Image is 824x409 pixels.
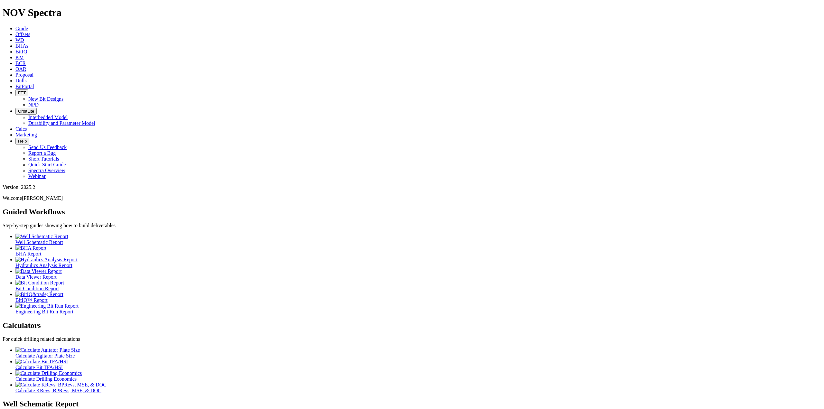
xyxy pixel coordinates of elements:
img: Bit Condition Report [15,280,64,286]
h2: Guided Workflows [3,208,821,216]
img: Calculate KRevs, BPRevs, MSE, & DOC [15,382,107,388]
a: Proposal [15,72,33,78]
a: Spectra Overview [28,168,65,173]
a: New Bit Designs [28,96,63,102]
a: Bit Condition Report Bit Condition Report [15,280,821,291]
span: Engineering Bit Run Report [15,309,73,314]
a: Offsets [15,32,30,37]
span: FTT [18,90,26,95]
button: Help [15,138,29,144]
h2: Well Schematic Report [3,400,821,408]
a: Marketing [15,132,37,137]
p: Welcome [3,195,821,201]
a: NPD [28,102,39,107]
span: Well Schematic Report [15,239,63,245]
img: Well Schematic Report [15,234,68,239]
span: OrbitLite [18,109,34,114]
span: [PERSON_NAME] [22,195,63,201]
div: Version: 2025.2 [3,184,821,190]
a: Durability and Parameter Model [28,120,95,126]
img: BitIQ&trade; Report [15,292,63,297]
a: Interbedded Model [28,115,68,120]
a: Webinar [28,173,46,179]
a: WD [15,37,24,43]
a: Send Us Feedback [28,144,67,150]
a: BitPortal [15,84,34,89]
img: Hydraulics Analysis Report [15,257,78,263]
a: Well Schematic Report Well Schematic Report [15,234,821,245]
a: KM [15,55,24,60]
a: Guide [15,26,28,31]
h1: NOV Spectra [3,7,821,19]
p: Step-by-step guides showing how to build deliverables [3,223,821,228]
span: Data Viewer Report [15,274,57,280]
h2: Calculators [3,321,821,330]
a: BitIQ&trade; Report BitIQ™ Report [15,292,821,303]
img: Calculate Drilling Economics [15,370,82,376]
span: Bit Condition Report [15,286,59,291]
a: Dulls [15,78,27,83]
a: BHA Report BHA Report [15,245,821,256]
span: Help [18,139,27,144]
p: For quick drilling related calculations [3,336,821,342]
img: Calculate Bit TFA/HSI [15,359,68,365]
span: Hydraulics Analysis Report [15,263,72,268]
a: BCR [15,60,26,66]
a: BHAs [15,43,28,49]
span: BHA Report [15,251,41,256]
a: Calculate KRevs, BPRevs, MSE, & DOC Calculate KRevs, BPRevs, MSE, & DOC [15,382,821,393]
img: Data Viewer Report [15,268,62,274]
img: Engineering Bit Run Report [15,303,79,309]
a: Short Tutorials [28,156,59,162]
button: OrbitLite [15,108,37,115]
img: BHA Report [15,245,46,251]
a: Calculate Agitator Plate Size Calculate Agitator Plate Size [15,347,821,358]
a: BitIQ [15,49,27,54]
a: Data Viewer Report Data Viewer Report [15,268,821,280]
a: Report a Bug [28,150,56,156]
span: BitIQ™ Report [15,297,48,303]
a: Calculate Drilling Economics Calculate Drilling Economics [15,370,821,382]
a: Quick Start Guide [28,162,66,167]
img: Calculate Agitator Plate Size [15,347,80,353]
button: FTT [15,89,28,96]
a: Calculate Bit TFA/HSI Calculate Bit TFA/HSI [15,359,821,370]
a: Hydraulics Analysis Report Hydraulics Analysis Report [15,257,821,268]
a: OAR [15,66,26,72]
a: Calcs [15,126,27,132]
a: Engineering Bit Run Report Engineering Bit Run Report [15,303,821,314]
